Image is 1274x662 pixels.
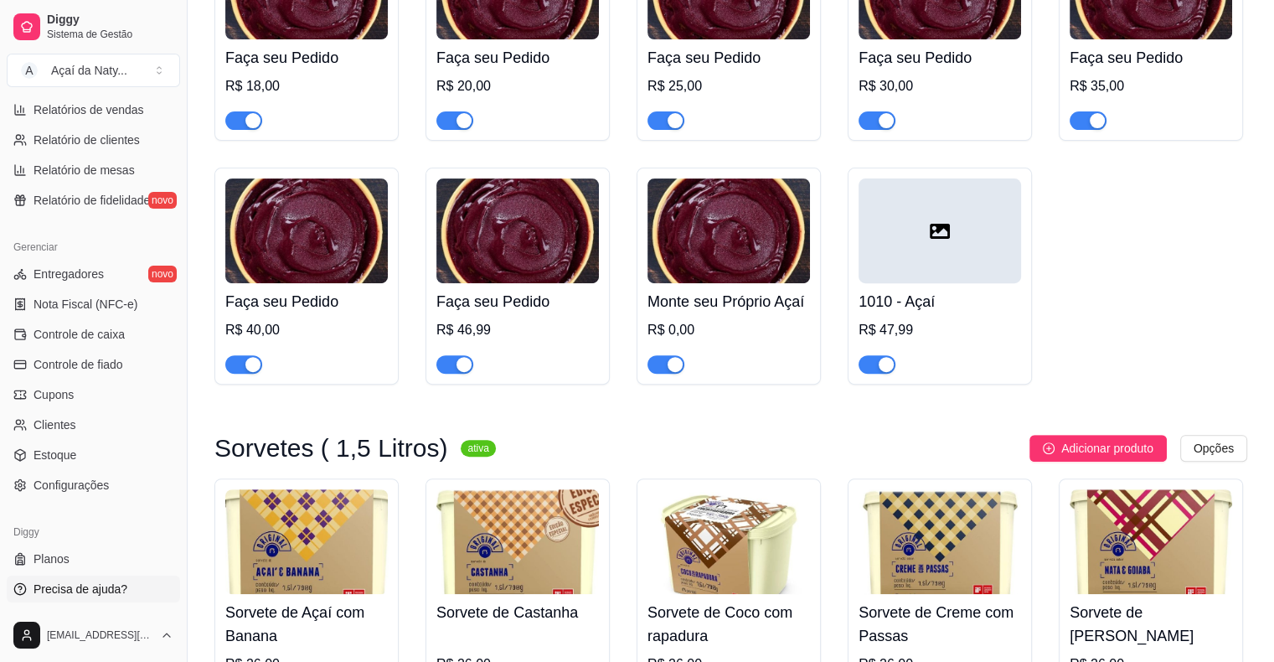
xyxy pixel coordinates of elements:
[7,127,180,153] a: Relatório de clientes
[1043,442,1055,454] span: plus-circle
[7,54,180,87] button: Select a team
[34,447,76,463] span: Estoque
[1070,76,1232,96] div: R$ 35,00
[436,320,599,340] div: R$ 46,99
[7,96,180,123] a: Relatórios de vendas
[1029,435,1167,462] button: Adicionar produto
[7,519,180,546] div: Diggy
[647,178,810,283] img: product-image
[1061,439,1153,458] span: Adicionar produto
[647,489,810,594] img: product-image
[7,576,180,603] a: Precisa de ajuda?
[34,326,125,343] span: Controle de caixa
[7,261,180,287] a: Entregadoresnovo
[859,489,1021,594] img: product-image
[34,416,76,433] span: Clientes
[436,46,599,70] h4: Faça seu Pedido
[436,178,599,283] img: product-image
[225,46,388,70] h4: Faça seu Pedido
[859,601,1021,648] h4: Sorvete de Creme com Passas
[34,101,144,118] span: Relatórios de vendas
[1070,601,1232,648] h4: Sorvete de [PERSON_NAME]
[7,411,180,438] a: Clientes
[647,76,810,96] div: R$ 25,00
[225,489,388,594] img: product-image
[7,381,180,408] a: Cupons
[51,62,127,79] div: Açaí da Naty ...
[859,290,1021,313] h4: 1010 - Açaí
[1180,435,1247,462] button: Opções
[7,321,180,348] a: Controle de caixa
[436,489,599,594] img: product-image
[34,192,150,209] span: Relatório de fidelidade
[225,178,388,283] img: product-image
[859,46,1021,70] h4: Faça seu Pedido
[1070,46,1232,70] h4: Faça seu Pedido
[7,615,180,655] button: [EMAIL_ADDRESS][DOMAIN_NAME]
[436,601,599,624] h4: Sorvete de Castanha
[34,132,140,148] span: Relatório de clientes
[461,440,495,457] sup: ativa
[34,162,135,178] span: Relatório de mesas
[225,76,388,96] div: R$ 18,00
[7,234,180,261] div: Gerenciar
[436,76,599,96] div: R$ 20,00
[859,320,1021,340] div: R$ 47,99
[47,13,173,28] span: Diggy
[225,320,388,340] div: R$ 40,00
[34,551,70,567] span: Planos
[647,320,810,340] div: R$ 0,00
[7,442,180,468] a: Estoque
[34,356,123,373] span: Controle de fiado
[1194,439,1234,458] span: Opções
[7,157,180,184] a: Relatório de mesas
[47,628,153,642] span: [EMAIL_ADDRESS][DOMAIN_NAME]
[7,546,180,572] a: Planos
[647,601,810,648] h4: Sorvete de Coco com rapadura
[47,28,173,41] span: Sistema de Gestão
[7,291,180,318] a: Nota Fiscal (NFC-e)
[225,290,388,313] h4: Faça seu Pedido
[436,290,599,313] h4: Faça seu Pedido
[7,7,180,47] a: DiggySistema de Gestão
[1070,489,1232,594] img: product-image
[34,477,109,494] span: Configurações
[7,351,180,378] a: Controle de fiado
[225,601,388,648] h4: Sorvete de Açaí com Banana
[7,472,180,499] a: Configurações
[647,46,810,70] h4: Faça seu Pedido
[21,62,38,79] span: A
[34,581,127,597] span: Precisa de ajuda?
[859,76,1021,96] div: R$ 30,00
[7,187,180,214] a: Relatório de fidelidadenovo
[34,266,104,282] span: Entregadores
[34,386,74,403] span: Cupons
[34,296,137,313] span: Nota Fiscal (NFC-e)
[214,438,447,458] h3: Sorvetes ( 1,5 Litros)
[647,290,810,313] h4: Monte seu Próprio Açaí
